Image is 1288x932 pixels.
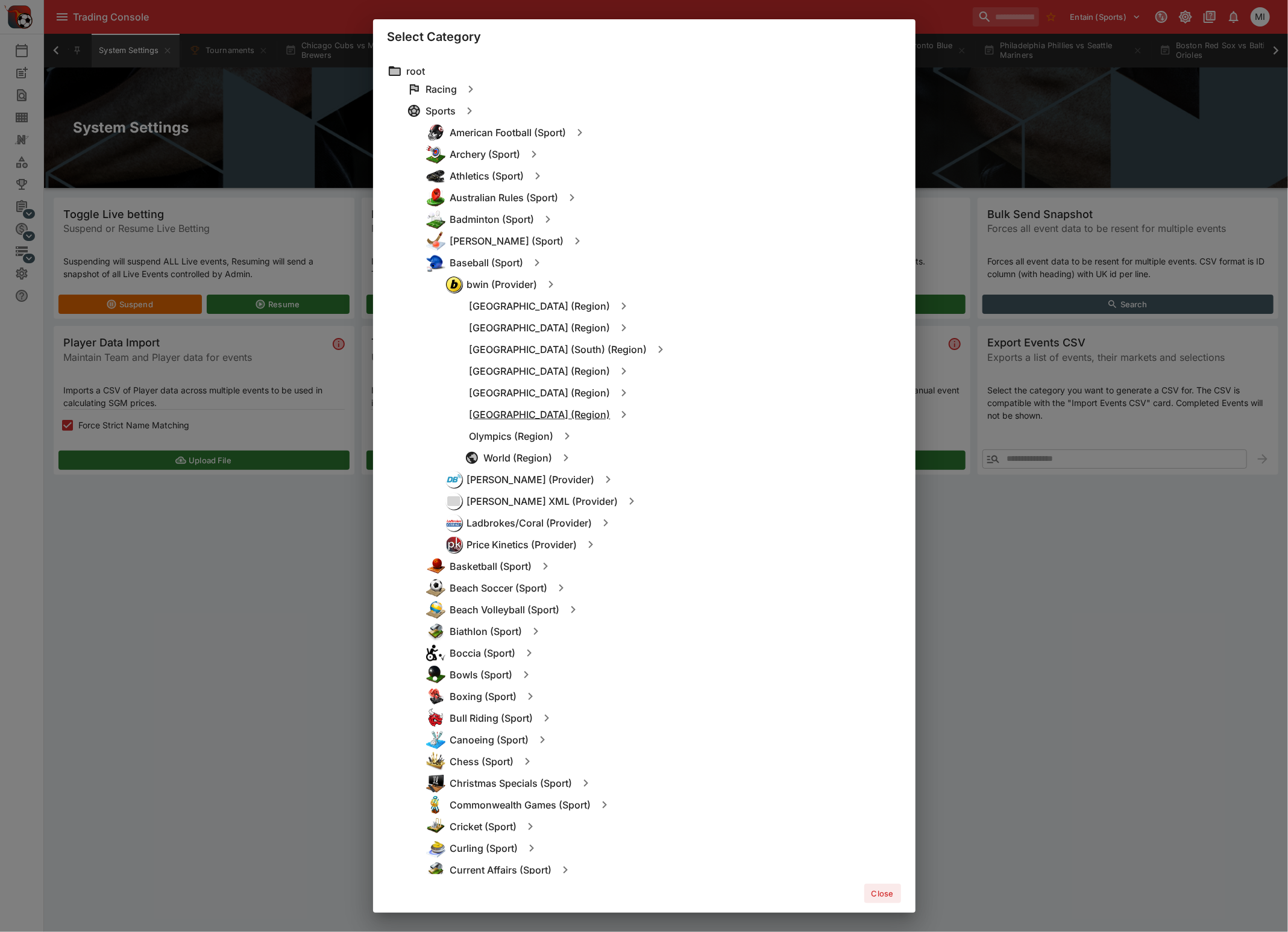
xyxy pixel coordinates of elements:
[484,452,553,464] h6: World (Region)
[450,690,517,703] h6: Boxing (Sport)
[426,83,457,96] h6: Racing
[426,123,445,142] img: american_football.png
[426,643,445,663] img: boccia.png
[450,560,532,573] h6: Basketball (Sport)
[467,278,538,291] h6: bwin (Provider)
[450,864,552,877] h6: Current Affairs (Sport)
[450,755,514,768] h6: Chess (Sport)
[426,665,445,684] img: bowls.png
[426,774,445,793] img: specials.png
[426,557,445,576] img: basketball.png
[450,235,564,248] h6: [PERSON_NAME] (Sport)
[450,669,513,681] h6: Bowls (Sport)
[450,257,524,269] h6: Baseball (Sport)
[446,472,462,487] img: donbest.png
[446,537,462,552] img: pricekinetics.png
[426,166,445,186] img: athletics.png
[426,188,445,207] img: australian_rules.png
[450,625,523,638] h6: Biathlon (Sport)
[450,712,533,725] h6: Bull Riding (Sport)
[470,300,611,313] h6: [GEOGRAPHIC_DATA] (Region)
[446,277,462,292] img: bwin.png
[470,387,611,399] h6: [GEOGRAPHIC_DATA] (Region)
[450,799,591,812] h6: Commonwealth Games (Sport)
[407,65,426,78] h6: root
[470,408,611,421] h6: [GEOGRAPHIC_DATA] (Region)
[426,817,445,836] img: cricket.png
[450,170,524,183] h6: Athletics (Sport)
[450,127,567,139] h6: American Football (Sport)
[426,231,445,251] img: bandy.png
[373,19,916,54] div: Select Category
[426,622,445,641] img: other.png
[467,474,595,486] h6: [PERSON_NAME] (Provider)
[426,253,445,272] img: baseball.png
[467,517,592,530] h6: Ladbrokes/Coral (Provider)
[864,884,901,903] button: Close
[470,365,611,378] h6: [GEOGRAPHIC_DATA] (Region)
[445,493,462,510] div: Don Best XML
[426,839,445,858] img: curling.png
[470,430,554,443] h6: Olympics (Region)
[450,777,573,790] h6: Christmas Specials (Sport)
[450,213,535,226] h6: Badminton (Sport)
[445,276,462,293] div: bwin
[450,734,529,746] h6: Canoeing (Sport)
[445,536,462,553] div: Price Kinetics
[450,604,560,616] h6: Beach Volleyball (Sport)
[450,842,518,855] h6: Curling (Sport)
[426,600,445,619] img: beach_volleyball.png
[446,519,462,527] img: ladbrokescoral.png
[450,582,548,595] h6: Beach Soccer (Sport)
[426,105,456,117] h6: Sports
[470,343,647,356] h6: [GEOGRAPHIC_DATA] (South) (Region)
[426,210,445,229] img: badminton.png
[426,795,445,815] img: commonwealth_games.png
[426,687,445,706] img: boxing.png
[445,471,462,488] div: Don Best
[426,145,445,164] img: archery.png
[450,192,559,204] h6: Australian Rules (Sport)
[450,148,521,161] h6: Archery (Sport)
[426,708,445,728] img: bull_riding.png
[426,860,445,880] img: other.png
[470,322,611,334] h6: [GEOGRAPHIC_DATA] (Region)
[450,647,516,660] h6: Boccia (Sport)
[445,514,462,531] div: Ladbrokes/Coral
[426,752,445,771] img: chess.png
[426,730,445,749] img: canoeing.png
[450,821,517,833] h6: Cricket (Sport)
[467,539,577,551] h6: Price Kinetics (Provider)
[446,493,462,509] img: other.png
[467,495,618,508] h6: [PERSON_NAME] XML (Provider)
[426,578,445,598] img: beach_soccer.png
